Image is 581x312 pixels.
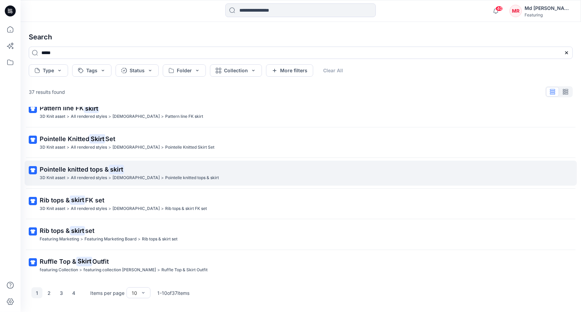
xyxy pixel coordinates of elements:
[44,287,55,298] button: 2
[25,191,577,216] a: Rib tops &skirtFK set3D Knit asset>All rendered styles>[DEMOGRAPHIC_DATA]>Rib tops & skirt FK set
[109,165,124,174] mark: skirt
[56,287,67,298] button: 3
[163,64,206,77] button: Folder
[108,113,111,120] p: >
[40,104,84,112] span: Pattern line FK
[105,135,115,142] span: Set
[80,236,83,243] p: >
[165,174,219,182] p: Pointelle knitted tops & skirt
[72,64,111,77] button: Tags
[67,113,69,120] p: >
[525,12,572,17] div: Featuring
[40,197,70,204] span: Rib tops &
[161,205,164,212] p: >
[70,226,85,236] mark: skirt
[23,27,578,47] h4: Search
[67,144,69,151] p: >
[84,103,99,113] mark: skirt
[266,64,313,77] button: More filters
[40,236,79,243] p: Featuring Marketing
[67,174,69,182] p: >
[157,289,189,297] p: 1 - 10 of 37 items
[92,258,109,265] span: Outfit
[85,197,104,204] span: FK set
[113,144,160,151] p: Ladies
[25,253,577,278] a: Ruffle Top &SkirtOutfitfeaturing Collection>featuring collection [PERSON_NAME]>Ruffle Top & Skirt...
[71,174,107,182] p: All rendered styles
[113,113,160,120] p: Ladies
[70,195,85,205] mark: skirt
[161,174,164,182] p: >
[142,236,177,243] p: Rib tops & skirt set
[29,64,68,77] button: Type
[165,113,203,120] p: Pattern line FK skirt
[83,266,156,274] p: featuring collection Chaya
[113,174,160,182] p: Ladies
[31,287,42,298] button: 1
[84,236,136,243] p: Featuring Marketing Board
[165,205,207,212] p: Rib tops & skirt FK set
[67,205,69,212] p: >
[116,64,159,77] button: Status
[71,113,107,120] p: All rendered styles
[25,222,577,247] a: Rib tops &skirtsetFeaturing Marketing>Featuring Marketing Board>Rib tops & skirt set
[161,113,164,120] p: >
[85,227,94,234] span: set
[40,135,89,142] span: Pointelle Knitted
[113,205,160,212] p: Ladies
[108,144,111,151] p: >
[25,99,577,124] a: Pattern line FKskirt3D Knit asset>All rendered styles>[DEMOGRAPHIC_DATA]>Pattern line FK skirt
[157,266,160,274] p: >
[89,134,105,143] mark: Skirt
[496,6,503,11] span: 40
[68,287,79,298] button: 4
[40,258,76,265] span: Ruffle Top &
[71,205,107,212] p: All rendered styles
[25,161,577,186] a: Pointelle knitted tops &skirt3D Knit asset>All rendered styles>[DEMOGRAPHIC_DATA]>Pointelle knitt...
[161,266,208,274] p: Ruffle Top & Skirt Outfit
[40,166,109,173] span: Pointelle knitted tops &
[525,4,572,12] div: Md [PERSON_NAME][DEMOGRAPHIC_DATA]
[79,266,82,274] p: >
[90,289,124,297] p: Items per page
[108,174,111,182] p: >
[161,144,164,151] p: >
[510,5,522,17] div: MR
[132,289,137,297] div: 10
[108,205,111,212] p: >
[138,236,141,243] p: >
[165,144,214,151] p: Pointelle Knitted Skirt Set
[71,144,107,151] p: All rendered styles
[25,130,577,155] a: Pointelle KnittedSkirtSet3D Knit asset>All rendered styles>[DEMOGRAPHIC_DATA]>Pointelle Knitted S...
[40,113,65,120] p: 3D Knit asset
[40,144,65,151] p: 3D Knit asset
[40,205,65,212] p: 3D Knit asset
[76,257,92,266] mark: Skirt
[29,88,65,96] p: 37 results found
[40,266,78,274] p: featuring Collection
[40,227,70,234] span: Rib tops &
[40,174,65,182] p: 3D Knit asset
[210,64,262,77] button: Collection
